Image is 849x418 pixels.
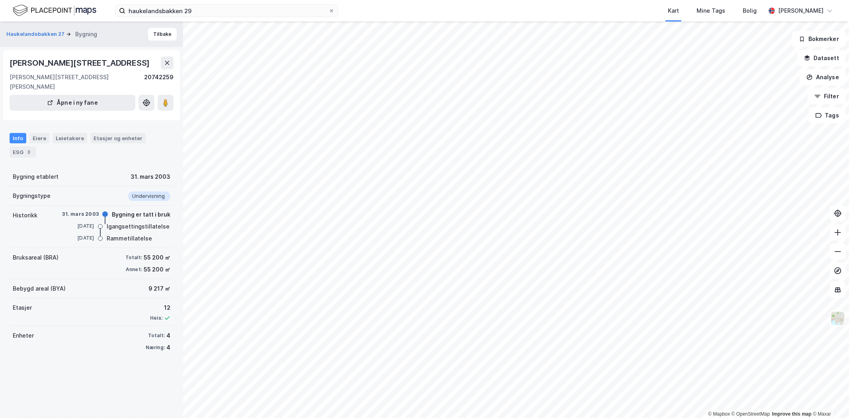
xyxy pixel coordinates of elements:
div: 3 [25,148,33,156]
button: Haukelandsbakken 27 [6,30,66,38]
div: 55 200 ㎡ [144,253,170,262]
div: 31. mars 2003 [62,211,99,218]
div: Kart [668,6,679,16]
button: Tilbake [148,28,177,41]
div: Rammetillatelse [107,234,152,243]
div: 12 [150,303,170,313]
div: Eiere [29,133,49,143]
div: Historikk [13,211,37,220]
div: Leietakere [53,133,87,143]
iframe: Chat Widget [809,380,849,418]
a: OpenStreetMap [732,411,770,417]
div: Totalt: [125,254,142,261]
div: 4 [166,331,170,340]
div: 4 [166,343,170,352]
input: Søk på adresse, matrikkel, gårdeiere, leietakere eller personer [125,5,328,17]
img: logo.f888ab2527a4732fd821a326f86c7f29.svg [13,4,96,18]
button: Åpne i ny fane [10,95,135,111]
div: Kontrollprogram for chat [809,380,849,418]
div: [DATE] [62,234,94,242]
button: Filter [808,88,846,104]
button: Tags [809,107,846,123]
a: Mapbox [708,411,730,417]
div: Bruksareal (BRA) [13,253,59,262]
div: Bygning [75,29,97,39]
div: [PERSON_NAME][STREET_ADDRESS] [10,57,151,69]
div: Bolig [743,6,757,16]
div: Bygning er tatt i bruk [112,210,170,219]
div: 9 217 ㎡ [148,284,170,293]
div: 31. mars 2003 [131,172,170,182]
div: Totalt: [148,332,165,339]
div: [DATE] [62,223,94,230]
div: Igangsettingstillatelse [107,222,170,231]
div: Annet: [126,266,142,273]
div: Etasjer [13,303,32,313]
div: Enheter [13,331,34,340]
div: [PERSON_NAME] [778,6,824,16]
div: Bygningstype [13,191,51,201]
div: Heis: [150,315,162,321]
div: Etasjer og enheter [94,135,142,142]
div: Bebygd areal (BYA) [13,284,66,293]
div: ESG [10,146,36,158]
div: 55 200 ㎡ [144,265,170,274]
div: Mine Tags [697,6,725,16]
div: 20742259 [144,72,174,92]
div: Næring: [146,344,165,351]
button: Bokmerker [792,31,846,47]
a: Improve this map [772,411,812,417]
div: Bygning etablert [13,172,59,182]
div: Info [10,133,26,143]
button: Datasett [797,50,846,66]
button: Analyse [800,69,846,85]
div: [PERSON_NAME][STREET_ADDRESS][PERSON_NAME] [10,72,144,92]
img: Z [830,311,845,326]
